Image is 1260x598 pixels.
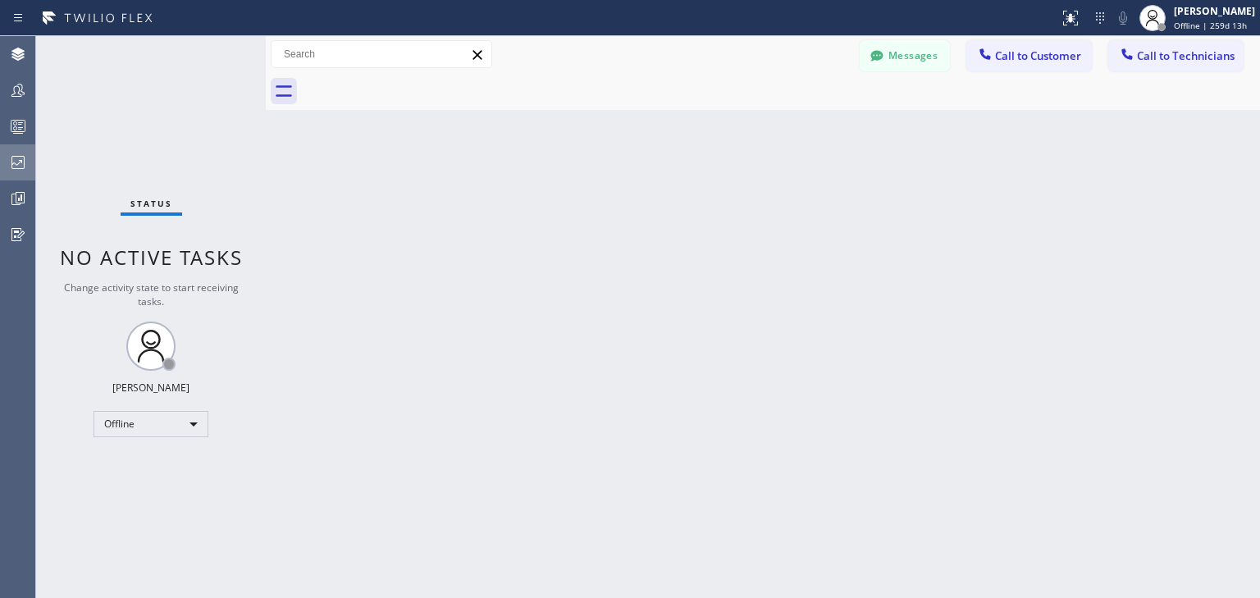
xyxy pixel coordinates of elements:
[1174,20,1247,31] span: Offline | 259d 13h
[1108,40,1244,71] button: Call to Technicians
[1112,7,1134,30] button: Mute
[94,411,208,437] div: Offline
[1137,48,1235,63] span: Call to Technicians
[60,244,243,271] span: No active tasks
[995,48,1081,63] span: Call to Customer
[64,281,239,308] span: Change activity state to start receiving tasks.
[272,41,491,67] input: Search
[1174,4,1255,18] div: [PERSON_NAME]
[860,40,950,71] button: Messages
[966,40,1092,71] button: Call to Customer
[112,381,189,395] div: [PERSON_NAME]
[130,198,172,209] span: Status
